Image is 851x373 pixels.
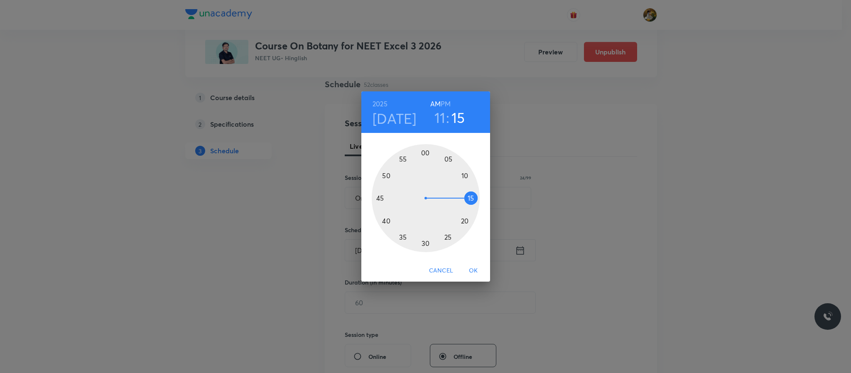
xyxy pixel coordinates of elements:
[460,263,487,278] button: OK
[441,98,451,110] button: PM
[430,98,441,110] button: AM
[434,109,446,126] button: 11
[464,265,483,276] span: OK
[373,98,387,110] button: 2025
[426,263,456,278] button: Cancel
[373,110,417,127] button: [DATE]
[429,265,453,276] span: Cancel
[451,109,465,126] button: 15
[446,109,449,126] h3: :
